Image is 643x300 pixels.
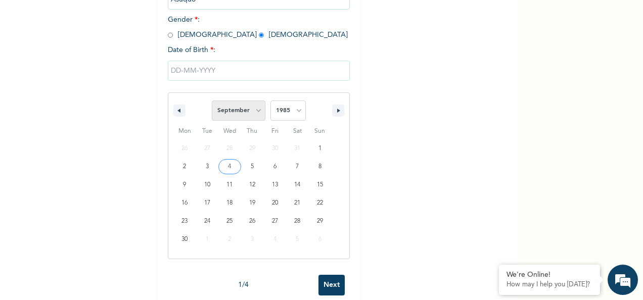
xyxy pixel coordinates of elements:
[318,139,321,158] span: 1
[286,158,309,176] button: 7
[249,212,255,230] span: 26
[196,158,219,176] button: 3
[218,212,241,230] button: 25
[228,158,231,176] span: 4
[173,158,196,176] button: 2
[263,123,286,139] span: Fri
[507,271,592,279] div: We're Online!
[166,5,190,29] div: Minimize live chat window
[218,158,241,176] button: 4
[196,123,219,139] span: Tue
[241,176,264,194] button: 12
[308,176,331,194] button: 15
[263,158,286,176] button: 6
[241,194,264,212] button: 19
[308,139,331,158] button: 1
[249,176,255,194] span: 12
[196,194,219,212] button: 17
[181,212,188,230] span: 23
[317,212,323,230] span: 29
[181,230,188,248] span: 30
[272,194,278,212] span: 20
[173,176,196,194] button: 9
[226,194,233,212] span: 18
[241,123,264,139] span: Thu
[241,158,264,176] button: 5
[263,194,286,212] button: 20
[286,194,309,212] button: 21
[204,194,210,212] span: 17
[251,158,254,176] span: 5
[286,212,309,230] button: 28
[183,176,186,194] span: 9
[318,275,345,295] input: Next
[249,194,255,212] span: 19
[168,16,348,38] span: Gender : [DEMOGRAPHIC_DATA] [DEMOGRAPHIC_DATA]
[317,194,323,212] span: 22
[273,158,277,176] span: 6
[507,281,592,289] p: How may I help you today?
[173,194,196,212] button: 16
[272,176,278,194] span: 13
[294,212,300,230] span: 28
[294,176,300,194] span: 14
[183,158,186,176] span: 2
[168,280,318,290] div: 1 / 4
[5,266,99,273] span: Conversation
[173,123,196,139] span: Mon
[181,194,188,212] span: 16
[263,212,286,230] button: 27
[204,176,210,194] span: 10
[317,176,323,194] span: 15
[206,158,209,176] span: 3
[272,212,278,230] span: 27
[53,57,170,70] div: Chat with us now
[286,176,309,194] button: 14
[226,212,233,230] span: 25
[286,123,309,139] span: Sat
[218,176,241,194] button: 11
[196,212,219,230] button: 24
[59,96,140,198] span: We're online!
[318,158,321,176] span: 8
[173,212,196,230] button: 23
[19,51,41,76] img: d_794563401_company_1708531726252_794563401
[308,123,331,139] span: Sun
[294,194,300,212] span: 21
[5,213,193,248] textarea: Type your message and hit 'Enter'
[218,194,241,212] button: 18
[308,158,331,176] button: 8
[204,212,210,230] span: 24
[99,248,193,280] div: FAQs
[218,123,241,139] span: Wed
[226,176,233,194] span: 11
[173,230,196,248] button: 30
[168,61,350,81] input: DD-MM-YYYY
[263,176,286,194] button: 13
[296,158,299,176] span: 7
[308,212,331,230] button: 29
[168,45,215,56] span: Date of Birth :
[308,194,331,212] button: 22
[241,212,264,230] button: 26
[196,176,219,194] button: 10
